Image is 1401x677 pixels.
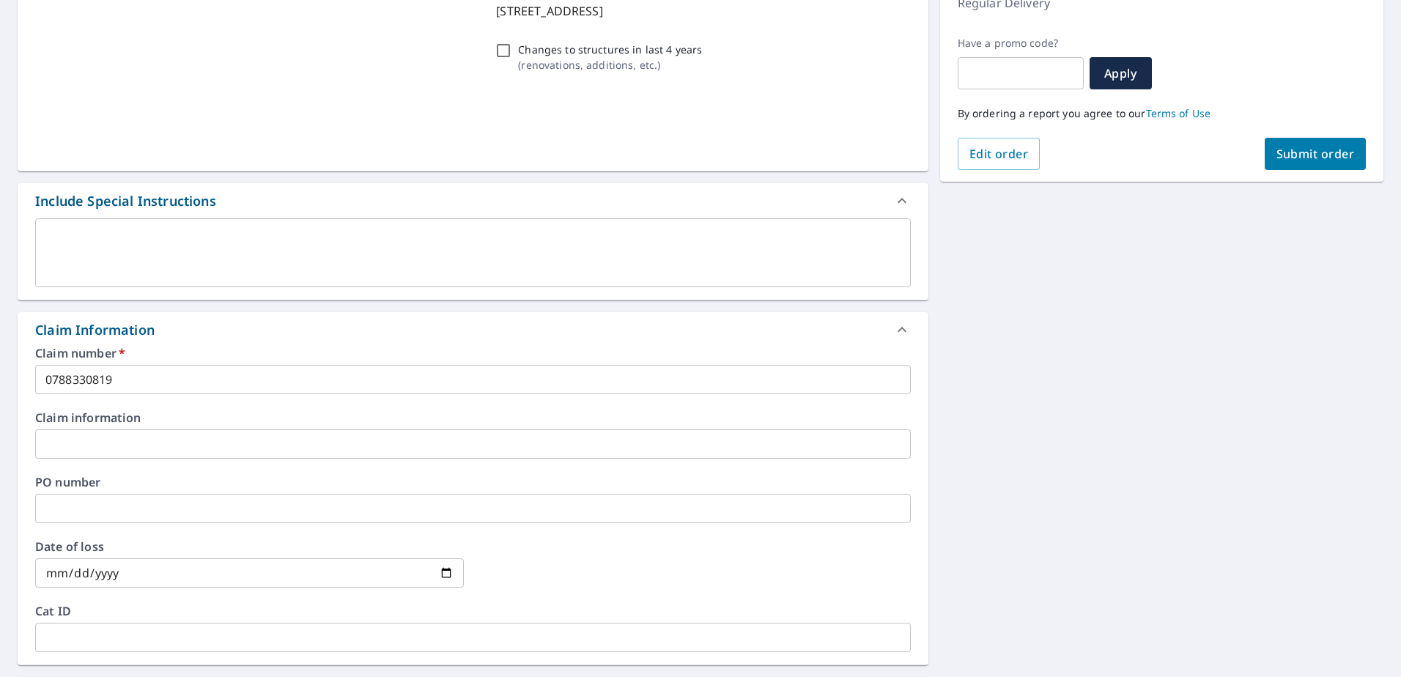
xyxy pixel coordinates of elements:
label: Claim number [35,347,911,359]
a: Terms of Use [1146,106,1211,120]
div: Claim Information [18,312,928,347]
span: Edit order [969,146,1029,162]
div: Include Special Instructions [18,183,928,218]
button: Submit order [1265,138,1367,170]
p: By ordering a report you agree to our [958,107,1366,120]
label: Claim information [35,412,911,423]
label: Have a promo code? [958,37,1084,50]
button: Edit order [958,138,1040,170]
div: Include Special Instructions [35,191,216,211]
span: Submit order [1276,146,1355,162]
button: Apply [1090,57,1152,89]
p: [STREET_ADDRESS] [496,2,904,20]
label: Date of loss [35,541,464,552]
p: Changes to structures in last 4 years [518,42,702,57]
label: PO number [35,476,911,488]
label: Cat ID [35,605,911,617]
p: ( renovations, additions, etc. ) [518,57,702,73]
div: Claim Information [35,320,155,340]
span: Apply [1101,65,1140,81]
